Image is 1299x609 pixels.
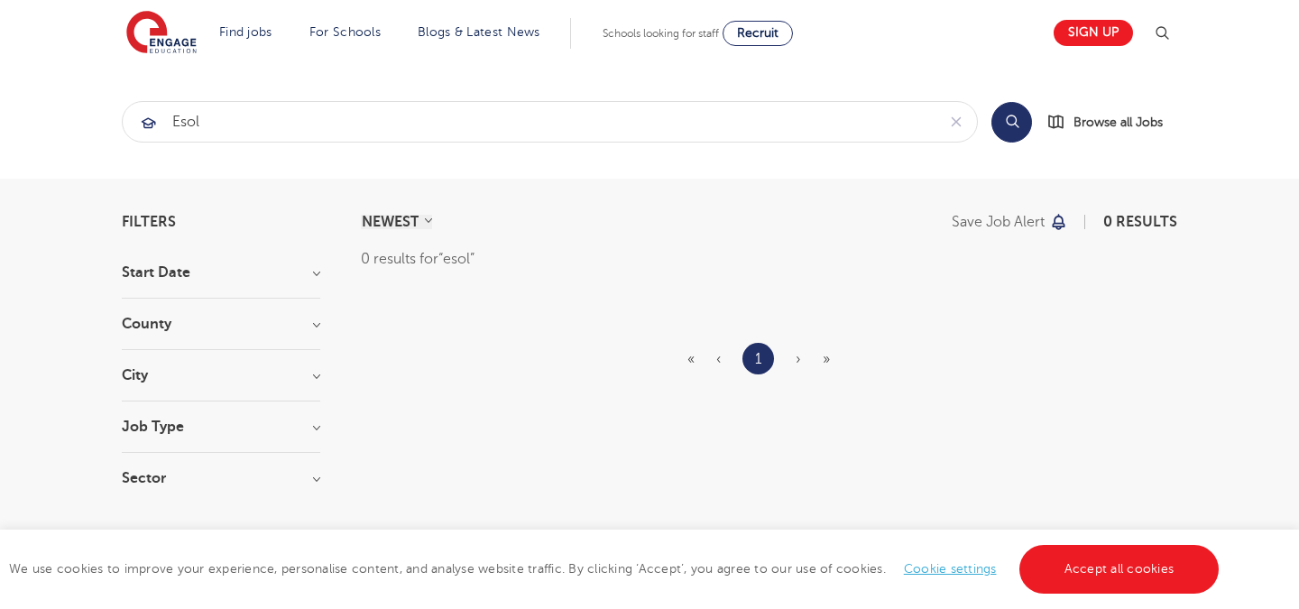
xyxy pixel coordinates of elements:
span: 0 results [1103,214,1177,230]
span: Recruit [737,26,778,40]
a: Blogs & Latest News [418,25,540,39]
button: Search [991,102,1032,143]
p: Save job alert [952,215,1045,229]
h3: Start Date [122,265,320,280]
span: Filters [122,215,176,229]
div: Submit [122,101,978,143]
span: We use cookies to improve your experience, personalise content, and analyse website traffic. By c... [9,562,1223,576]
a: 1 [755,347,761,371]
a: Browse all Jobs [1046,112,1177,133]
h3: City [122,368,320,383]
h3: Job Type [122,420,320,434]
a: Recruit [723,21,793,46]
div: 0 results for [361,247,1177,271]
h3: County [122,317,320,331]
span: ‹ [716,351,721,367]
a: Accept all cookies [1019,545,1220,594]
q: esol [438,251,474,267]
a: Sign up [1054,20,1133,46]
span: › [796,351,801,367]
span: Schools looking for staff [603,27,719,40]
img: Engage Education [126,11,197,56]
button: Clear [935,102,977,142]
a: Find jobs [219,25,272,39]
input: Submit [123,102,935,142]
h3: Sector [122,471,320,485]
span: » [823,351,830,367]
a: Cookie settings [904,562,997,576]
a: For Schools [309,25,381,39]
button: Save job alert [952,215,1068,229]
span: « [687,351,695,367]
span: Browse all Jobs [1073,112,1163,133]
